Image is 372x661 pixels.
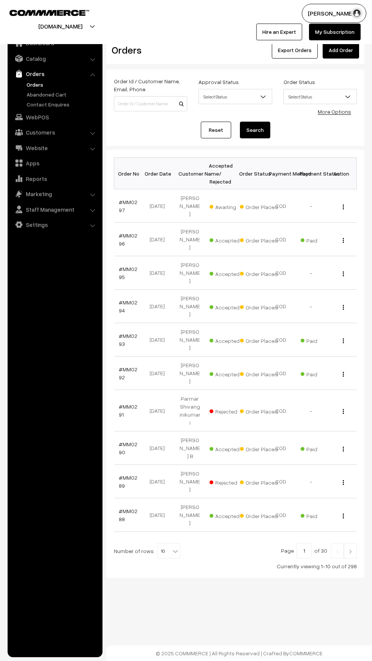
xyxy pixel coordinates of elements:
[351,8,363,19] img: user
[301,443,339,453] span: Paid
[210,301,247,311] span: Accepted
[296,256,326,290] td: -
[284,89,357,104] span: Select Status
[119,441,137,455] a: #MM0290
[9,52,100,65] a: Catalog
[240,406,278,415] span: Order Placed
[240,301,278,311] span: Order Placed
[144,498,175,532] td: [DATE]
[343,480,344,485] img: Menu
[119,403,137,418] a: #MM0291
[240,122,270,138] button: Search
[9,156,100,170] a: Apps
[266,431,296,465] td: COD
[114,96,187,111] input: Order Id / Customer Name / Customer Email / Customer Phone
[144,431,175,465] td: [DATE]
[296,465,326,498] td: -
[343,372,344,377] img: Menu
[210,235,247,244] span: Accepted
[343,238,344,243] img: Menu
[9,141,100,155] a: Website
[175,290,205,323] td: [PERSON_NAME]
[144,189,175,223] td: [DATE]
[343,338,344,343] img: Menu
[9,218,100,231] a: Settings
[144,290,175,323] td: [DATE]
[106,645,372,661] footer: © 2025 COMMMERCE | All Rights Reserved | Crafted By
[144,390,175,431] td: [DATE]
[301,335,339,345] span: Paid
[343,305,344,310] img: Menu
[144,465,175,498] td: [DATE]
[25,90,100,98] a: Abandoned Cart
[343,447,344,452] img: Menu
[9,110,100,124] a: WebPOS
[210,268,247,278] span: Accepted
[175,223,205,256] td: [PERSON_NAME]
[119,232,137,247] a: #MM0296
[347,549,354,554] img: Right
[199,89,272,104] span: Select Status
[175,189,205,223] td: [PERSON_NAME]
[266,465,296,498] td: COD
[144,256,175,290] td: [DATE]
[343,271,344,276] img: Menu
[240,268,278,278] span: Order Placed
[114,562,357,570] div: Currently viewing 1-10 out of 298
[323,42,359,59] a: Add Order
[175,323,205,357] td: [PERSON_NAME]
[9,8,76,17] a: COMMMERCE
[114,77,187,93] label: Order Id / Customer Name, Email, Phone
[199,78,239,86] label: Approval Status
[144,223,175,256] td: [DATE]
[205,158,235,189] th: Accepted / Rejected
[266,323,296,357] td: COD
[240,235,278,244] span: Order Placed
[114,158,145,189] th: Order No
[9,203,100,216] a: Staff Management
[240,443,278,453] span: Order Placed
[9,172,100,185] a: Reports
[175,158,205,189] th: Customer Name
[240,510,278,520] span: Order Placed
[210,201,247,211] span: Awaiting
[343,204,344,209] img: Menu
[144,323,175,357] td: [DATE]
[158,544,180,559] span: 10
[114,547,154,555] span: Number of rows
[240,477,278,487] span: Order Placed
[175,256,205,290] td: [PERSON_NAME]
[112,44,186,56] h2: Orders
[25,100,100,108] a: Contact Enquires
[9,67,100,81] a: Orders
[201,122,231,138] a: Reset
[266,189,296,223] td: COD
[302,4,366,23] button: [PERSON_NAME]…
[240,368,278,378] span: Order Placed
[175,390,205,431] td: Parmar Shivanginikumari
[343,409,344,414] img: Menu
[175,465,205,498] td: [PERSON_NAME]
[158,543,180,558] span: 10
[266,223,296,256] td: COD
[9,187,100,201] a: Marketing
[334,549,341,554] img: Left
[210,335,247,345] span: Accepted
[9,125,100,139] a: Customers
[326,158,357,189] th: Action
[119,366,137,380] a: #MM0292
[296,189,326,223] td: -
[144,158,175,189] th: Order Date
[318,108,351,115] a: More Options
[235,158,266,189] th: Order Status
[284,78,315,86] label: Order Status
[144,357,175,390] td: [DATE]
[25,81,100,89] a: Orders
[240,201,278,211] span: Order Placed
[9,10,89,16] img: COMMMERCE
[289,650,323,656] a: COMMMERCE
[272,42,318,59] button: Export Orders
[175,498,205,532] td: [PERSON_NAME]
[210,443,247,453] span: Accepted
[266,390,296,431] td: COD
